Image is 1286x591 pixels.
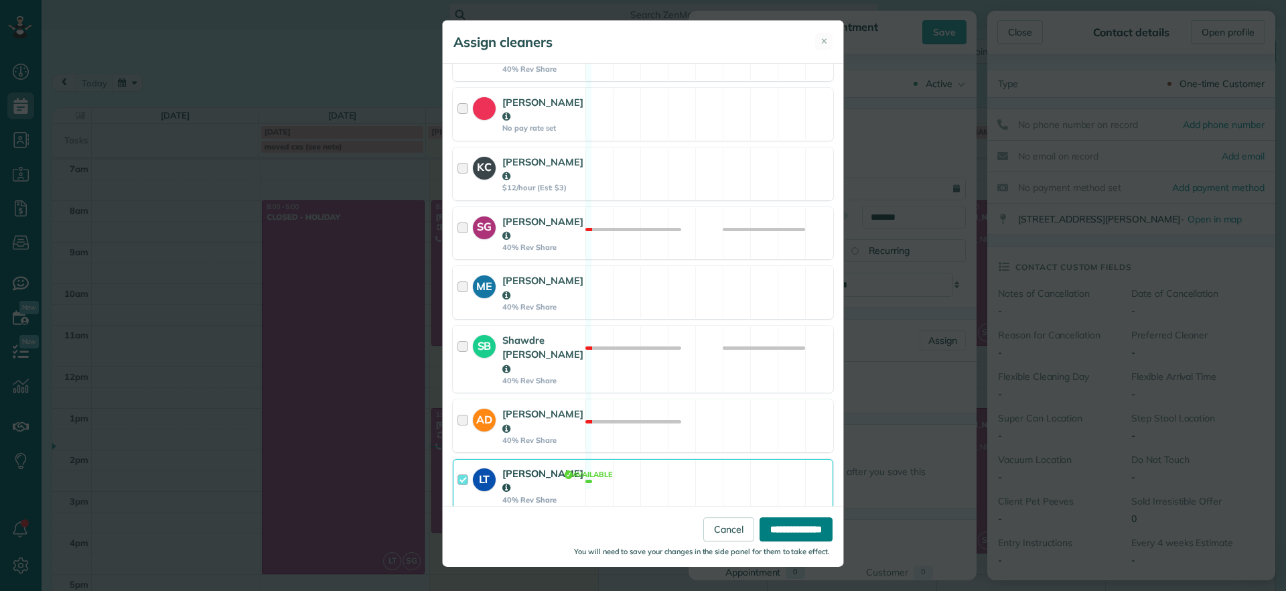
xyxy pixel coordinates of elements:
[473,409,496,428] strong: AD
[502,274,583,301] strong: [PERSON_NAME]
[502,302,583,312] strong: 40% Rev Share
[473,275,496,294] strong: ME
[502,155,583,182] strong: [PERSON_NAME]
[502,64,583,74] strong: 40% Rev Share
[473,335,496,354] strong: SB
[703,517,754,541] a: Cancel
[502,495,583,505] strong: 40% Rev Share
[502,407,583,434] strong: [PERSON_NAME]
[502,123,583,133] strong: No pay rate set
[473,157,496,176] strong: KC
[502,467,583,494] strong: [PERSON_NAME]
[502,215,583,242] strong: [PERSON_NAME]
[502,436,583,445] strong: 40% Rev Share
[502,183,583,192] strong: $12/hour (Est: $3)
[473,468,496,487] strong: LT
[502,96,583,123] strong: [PERSON_NAME]
[502,334,583,375] strong: Shawdre [PERSON_NAME]
[473,216,496,235] strong: SG
[453,33,553,52] h5: Assign cleaners
[820,35,828,48] span: ✕
[574,547,830,556] small: You will need to save your changes in the side panel for them to take effect.
[502,376,583,385] strong: 40% Rev Share
[502,243,583,252] strong: 40% Rev Share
